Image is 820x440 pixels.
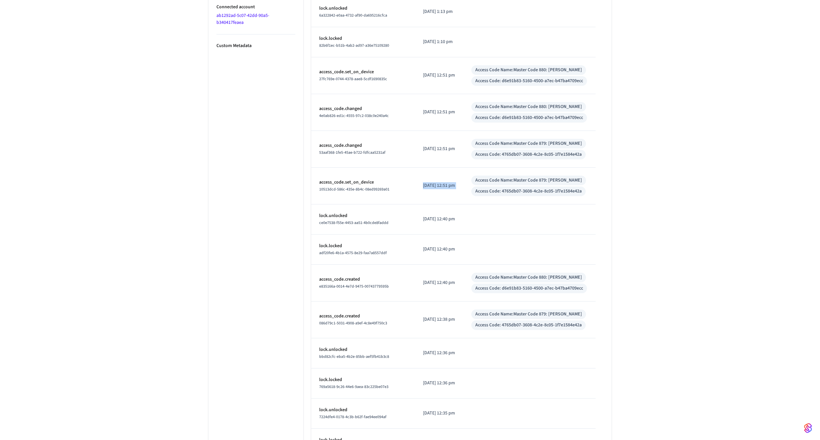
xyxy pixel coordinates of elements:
span: 086d79c1-5031-4908-a9ef-4c8e49f750c3 [319,320,387,326]
p: lock.locked [319,35,407,42]
p: lock.unlocked [319,212,407,219]
a: ab1292ad-5c07-42dd-90a5-b340417feaea [216,12,269,26]
div: Access Code: d6e91b83-5160-4500-a7ec-b47ba4709ecc [475,285,583,292]
div: Access Code: d6e91b83-5160-4500-a7ec-b47ba4709ecc [475,78,583,84]
p: lock.unlocked [319,5,407,12]
div: Access Code: 4765db07-3608-4c2e-8c05-1f7e1584e42a [475,322,582,329]
p: access_code.changed [319,142,407,149]
div: Access Code Name: Master Code 879: [PERSON_NAME] [475,177,582,184]
p: lock.unlocked [319,346,407,353]
p: [DATE] 12:51 pm [423,72,455,79]
p: lock.locked [319,376,407,383]
p: Connected account [216,4,295,11]
span: ce0e7538-f55e-4453-aa51-4b0cde8faddd [319,220,388,226]
span: 7224dfe4-0178-4c3b-b62f-fae94ee094af [319,414,386,420]
p: [DATE] 12:40 pm [423,246,455,253]
span: 53aaf368-1fe5-45ae-b722-fdfcaa5231af [319,150,385,155]
span: bbd82cfc-eba5-4b2e-85bb-aef5fb41b3c8 [319,354,389,359]
span: 4e0ab826-ed1c-4555-97c2-038c0e240a4c [319,113,389,119]
div: Access Code Name: Master Code 879: [PERSON_NAME] [475,311,582,318]
span: 6a322842-e0aa-4732-af90-da695216cfca [319,13,387,18]
p: access_code.created [319,276,407,283]
p: [DATE] 12:38 pm [423,316,455,323]
p: Custom Metadata [216,42,295,49]
p: [DATE] 12:36 pm [423,380,455,387]
div: Access Code: 4765db07-3608-4c2e-8c05-1f7e1584e42a [475,151,582,158]
p: access_code.set_on_device [319,69,407,76]
span: e835166a-0014-4e7d-9475-00743779595b [319,284,389,289]
p: access_code.changed [319,105,407,112]
div: Access Code Name: Master Code 880: [PERSON_NAME] [475,67,582,74]
div: Access Code: 4765db07-3608-4c2e-8c05-1f7e1584e42a [475,188,582,195]
p: [DATE] 12:40 pm [423,279,455,286]
p: lock.unlocked [319,407,407,413]
p: [DATE] 12:51 pm [423,145,455,152]
p: [DATE] 12:40 pm [423,216,455,223]
div: Access Code: d6e91b83-5160-4500-a7ec-b47ba4709ecc [475,114,583,121]
p: [DATE] 1:13 pm [423,8,455,15]
p: [DATE] 12:51 pm [423,109,455,116]
p: access_code.created [319,313,407,320]
div: Access Code Name: Master Code 880: [PERSON_NAME] [475,103,582,110]
span: 82b6f1ec-b51b-4ab2-ad97-a36e75109280 [319,43,389,48]
span: 10513dcd-586c-435e-8b4c-08ed99269a01 [319,187,389,192]
div: Access Code Name: Master Code 879: [PERSON_NAME] [475,140,582,147]
p: [DATE] 12:35 pm [423,410,455,417]
span: 27fc769e-0744-4378-aae8-5cdf1690835c [319,76,387,82]
span: adf20fe6-4b1a-4575-8e29-faa7a8557ddf [319,250,387,256]
p: access_code.set_on_device [319,179,407,186]
p: [DATE] 12:51 pm [423,182,455,189]
p: lock.locked [319,243,407,249]
p: [DATE] 12:36 pm [423,350,455,357]
p: [DATE] 1:10 pm [423,38,455,45]
img: SeamLogoGradient.69752ec5.svg [804,423,812,433]
div: Access Code Name: Master Code 880: [PERSON_NAME] [475,274,582,281]
span: 769a5618-9c26-44e6-9aea-83c225be07e3 [319,384,388,390]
